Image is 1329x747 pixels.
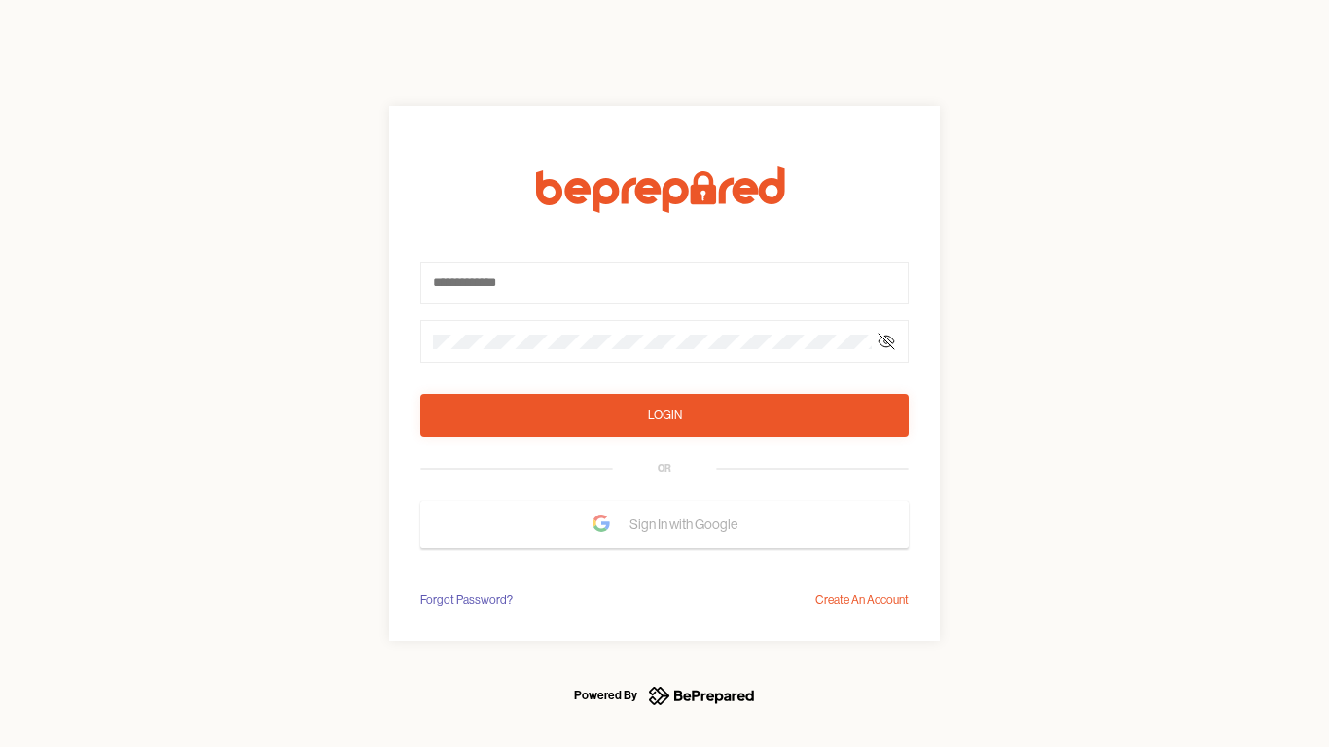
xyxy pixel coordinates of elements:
span: Sign In with Google [629,507,747,542]
div: Powered By [574,684,637,707]
button: Login [420,394,909,437]
div: OR [658,461,671,477]
div: Create An Account [815,590,909,610]
button: Sign In with Google [420,501,909,548]
div: Forgot Password? [420,590,513,610]
div: Login [648,406,682,425]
